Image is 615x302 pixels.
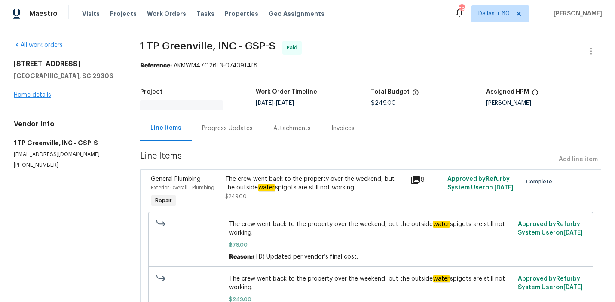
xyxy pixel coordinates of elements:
[14,120,119,128] h4: Vendor Info
[140,152,555,168] span: Line Items
[256,100,294,106] span: -
[276,100,294,106] span: [DATE]
[140,63,172,69] b: Reference:
[412,89,419,100] span: The total cost of line items that have been proposed by Opendoor. This sum includes line items th...
[229,220,513,237] span: The crew went back to the property over the weekend, but the outside spigots are still not working.
[14,139,119,147] h5: 1 TP Greenville, INC - GSP-S
[486,100,601,106] div: [PERSON_NAME]
[229,254,253,260] span: Reason:
[256,89,317,95] h5: Work Order Timeline
[331,124,355,133] div: Invoices
[518,276,583,290] span: Approved by Refurby System User on
[140,61,601,70] div: AKMWM47G26E3-0743914f8
[256,100,274,106] span: [DATE]
[151,185,214,190] span: Exterior Overall - Plumbing
[229,241,513,249] span: $79.00
[82,9,100,18] span: Visits
[14,162,119,169] p: [PHONE_NUMBER]
[258,184,275,191] em: water
[459,5,465,14] div: 590
[14,42,63,48] a: All work orders
[140,41,275,51] span: 1 TP Greenville, INC - GSP-S
[447,176,514,191] span: Approved by Refurby System User on
[269,9,324,18] span: Geo Assignments
[152,196,175,205] span: Repair
[14,92,51,98] a: Home details
[202,124,253,133] div: Progress Updates
[371,89,410,95] h5: Total Budget
[563,284,583,290] span: [DATE]
[225,9,258,18] span: Properties
[273,124,311,133] div: Attachments
[14,60,119,68] h2: [STREET_ADDRESS]
[14,151,119,158] p: [EMAIL_ADDRESS][DOMAIN_NAME]
[225,175,405,192] div: The crew went back to the property over the weekend, but the outside spigots are still not working.
[147,9,186,18] span: Work Orders
[229,275,513,292] span: The crew went back to the property over the weekend, but the outside spigots are still not working.
[486,89,529,95] h5: Assigned HPM
[550,9,602,18] span: [PERSON_NAME]
[287,43,301,52] span: Paid
[518,221,583,236] span: Approved by Refurby System User on
[532,89,539,100] span: The hpm assigned to this work order.
[433,221,450,228] em: water
[151,176,201,182] span: General Plumbing
[563,230,583,236] span: [DATE]
[478,9,510,18] span: Dallas + 60
[526,177,556,186] span: Complete
[150,124,181,132] div: Line Items
[196,11,214,17] span: Tasks
[494,185,514,191] span: [DATE]
[371,100,396,106] span: $249.00
[433,275,450,282] em: water
[14,72,119,80] h5: [GEOGRAPHIC_DATA], SC 29306
[29,9,58,18] span: Maestro
[410,175,442,185] div: 8
[225,194,247,199] span: $249.00
[253,254,358,260] span: (TD) Updated per vendor’s final cost.
[110,9,137,18] span: Projects
[140,89,162,95] h5: Project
